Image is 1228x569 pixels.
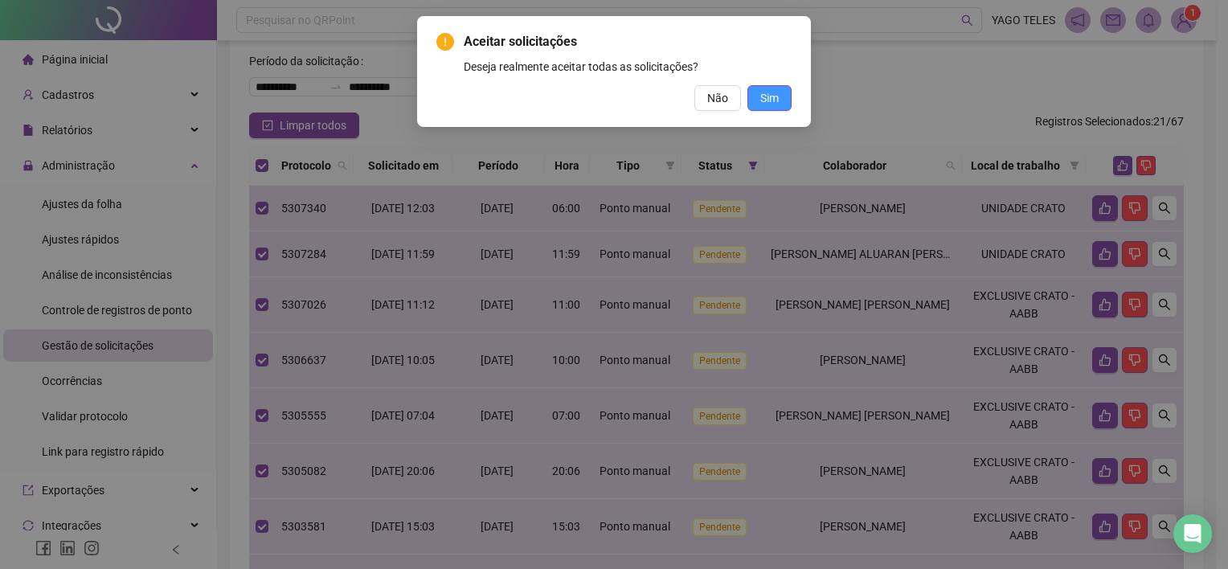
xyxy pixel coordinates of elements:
span: Aceitar solicitações [464,32,792,51]
span: Não [707,89,728,107]
button: Sim [747,85,792,111]
div: Deseja realmente aceitar todas as solicitações? [464,58,792,76]
div: Open Intercom Messenger [1173,514,1212,553]
span: exclamation-circle [436,33,454,51]
span: Sim [760,89,779,107]
button: Não [694,85,741,111]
